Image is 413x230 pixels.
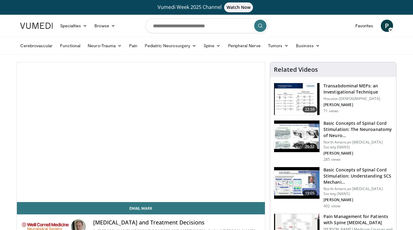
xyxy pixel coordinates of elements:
a: 19:05 Basic Concepts of Spinal Cord Stimulation: Understanding SCS Mechani… North American [MEDIC... [274,167,392,209]
a: Spine [200,40,224,52]
h3: Pain Management for Patients with Spine [MEDICAL_DATA] [323,213,392,226]
p: [PERSON_NAME] [323,197,392,202]
a: Pediatric Neurosurgery [141,40,200,52]
a: Browse [91,20,119,32]
h3: Basic Concepts of Spinal Cord Stimulation: Understanding SCS Mechani… [323,167,392,185]
a: Neuro-Trauma [84,40,125,52]
img: 1680daec-fcfd-4287-ac41-19e7acb46365.150x105_q85_crop-smart_upscale.jpg [274,167,319,199]
p: [PERSON_NAME] [323,102,392,107]
img: 1a318922-2e81-4474-bd2b-9f1cef381d3f.150x105_q85_crop-smart_upscale.jpg [274,83,319,115]
a: Business [292,40,323,52]
a: 26:52 Basic Concepts of Spinal Cord Stimulation: The Neuroanatomy of Neuro… North American [MEDIC... [274,120,392,162]
h4: Related Videos [274,66,318,73]
a: Vumedi Week 2025 ChannelWatch Now [21,2,392,12]
span: Watch Now [224,2,253,12]
a: Favorites [352,20,377,32]
a: Tumors [264,40,293,52]
p: Houston [DEMOGRAPHIC_DATA] [323,96,392,101]
p: [PERSON_NAME] [323,151,392,156]
h3: Transabdominal MEPs: an Investigational Technique [323,83,392,95]
a: 22:59 Transabdominal MEPs: an Investigational Technique Houston [DEMOGRAPHIC_DATA] [PERSON_NAME] ... [274,83,392,115]
span: 19:05 [303,190,317,196]
p: 285 views [323,157,341,162]
p: North American [MEDICAL_DATA] Society (NANS) [323,140,392,150]
span: 26:52 [303,144,317,150]
h4: [MEDICAL_DATA] and Treatment Decisions [93,219,260,226]
a: Peripheral Nerve [224,40,264,52]
img: 56f187c5-4ee0-4fea-bafd-440954693c71.150x105_q85_crop-smart_upscale.jpg [274,121,319,152]
p: 402 views [323,204,341,209]
img: VuMedi Logo [20,23,53,29]
a: P [381,20,393,32]
h3: Basic Concepts of Spinal Cord Stimulation: The Neuroanatomy of Neuro… [323,120,392,139]
a: Functional [56,40,84,52]
a: Pain [125,40,141,52]
a: Cerebrovascular [17,40,56,52]
a: Specialties [56,20,91,32]
input: Search topics, interventions [145,18,268,33]
video-js: Video Player [17,62,265,202]
p: North American [MEDICAL_DATA] Society (NANS) [323,186,392,196]
p: 71 views [323,109,338,113]
span: 22:59 [303,106,317,113]
a: Email Mark [17,202,265,214]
